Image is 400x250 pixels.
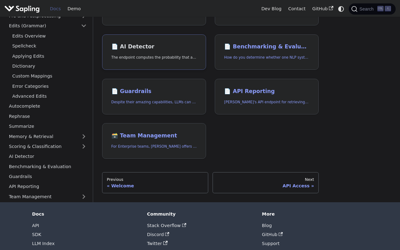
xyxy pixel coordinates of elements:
[102,79,206,114] a: 📄️ GuardrailsDespite their amazing capabilities, LLMs can often behave in undesired
[349,3,395,15] button: Search (Ctrl+K)
[9,32,90,41] a: Edits Overview
[6,182,90,191] a: API Reporting
[258,4,285,14] a: Dev Blog
[9,42,90,51] a: Spellcheck
[262,211,368,217] div: More
[111,144,197,150] p: For Enterprise teams, Sapling offers programmatic team provisioning and management.
[9,51,90,60] a: Applying Edits
[9,92,90,101] a: Advanced Edits
[78,202,90,211] button: Expand sidebar category 'SDK'
[4,4,40,13] img: Sapling.ai
[32,211,138,217] div: Docs
[9,82,90,91] a: Error Categories
[32,241,55,246] a: LLM Index
[262,223,272,228] a: Blog
[224,55,309,60] p: How do you determine whether one NLP system that suggests edits
[224,99,309,105] p: Sapling's API endpoint for retrieving API usage analytics.
[4,4,42,13] a: Sapling.ai
[6,162,90,171] a: Benchmarking & Evaluation
[218,183,314,189] div: API Access
[32,232,41,237] a: SDK
[111,132,197,139] h2: Team Management
[224,88,309,95] h2: API Reporting
[102,172,319,193] nav: Docs pages
[285,4,309,14] a: Contact
[262,241,280,246] a: Support
[6,102,90,111] a: Autocomplete
[6,172,90,181] a: Guardrails
[6,142,90,151] a: Scoring & Classification
[6,112,90,121] a: Rephrase
[147,232,169,237] a: Discord
[102,34,206,70] a: 📄️ AI DetectorThe endpoint computes the probability that a piece of text is AI-generated,
[47,4,64,14] a: Docs
[107,177,203,182] div: Previous
[224,43,309,50] h2: Benchmarking & Evaluation
[6,132,90,141] a: Memory & Retrieval
[9,72,90,81] a: Custom Mappings
[102,123,206,159] a: 🗃️ Team ManagementFor Enterprise teams, [PERSON_NAME] offers programmatic team provisioning and m...
[357,7,377,11] span: Search
[215,34,319,70] a: 📄️ Benchmarking & EvaluationHow do you determine whether one NLP system that suggests edits
[6,122,90,131] a: Summarize
[111,43,197,50] h2: AI Detector
[337,4,346,13] button: Switch between dark and light mode (currently system mode)
[111,99,197,105] p: Despite their amazing capabilities, LLMs can often behave in undesired
[147,241,168,246] a: Twitter
[262,232,283,237] a: GitHub
[215,79,319,114] a: 📄️ API Reporting[PERSON_NAME]'s API endpoint for retrieving API usage analytics.
[213,172,319,193] a: NextAPI Access
[64,4,84,14] a: Demo
[309,4,336,14] a: GitHub
[6,192,90,201] a: Team Management
[6,152,90,161] a: AI Detector
[147,211,253,217] div: Community
[218,177,314,182] div: Next
[107,183,203,189] div: Welcome
[147,223,186,228] a: Stack Overflow
[102,172,208,193] a: PreviousWelcome
[9,62,90,71] a: Dictionary
[111,55,197,60] p: The endpoint computes the probability that a piece of text is AI-generated,
[2,202,78,211] a: SDK
[111,88,197,95] h2: Guardrails
[6,21,90,30] a: Edits (Grammar)
[385,6,391,11] kbd: K
[32,223,39,228] a: API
